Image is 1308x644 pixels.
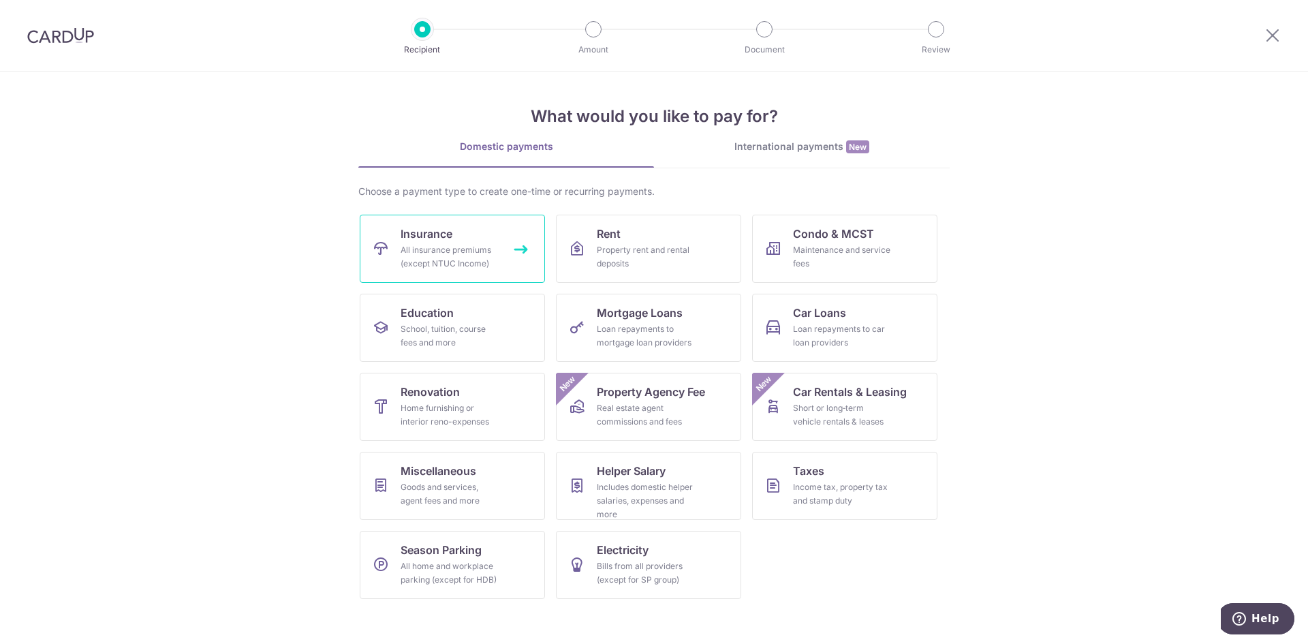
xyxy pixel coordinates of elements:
[597,542,649,558] span: Electricity
[654,140,950,154] div: International payments
[360,531,545,599] a: Season ParkingAll home and workplace parking (except for HDB)
[752,215,937,283] a: Condo & MCSTMaintenance and service fees
[597,226,621,242] span: Rent
[597,559,695,587] div: Bills from all providers (except for SP group)
[401,559,499,587] div: All home and workplace parking (except for HDB)
[597,480,695,521] div: Includes domestic helper salaries, expenses and more
[597,305,683,321] span: Mortgage Loans
[358,104,950,129] h4: What would you like to pay for?
[752,373,937,441] a: Car Rentals & LeasingShort or long‑term vehicle rentals & leasesNew
[401,480,499,508] div: Goods and services, agent fees and more
[401,226,452,242] span: Insurance
[360,452,545,520] a: MiscellaneousGoods and services, agent fees and more
[401,243,499,271] div: All insurance premiums (except NTUC Income)
[557,373,579,395] span: New
[31,10,59,22] span: Help
[793,226,874,242] span: Condo & MCST
[886,43,986,57] p: Review
[597,463,666,479] span: Helper Salary
[401,463,476,479] span: Miscellaneous
[401,305,454,321] span: Education
[401,322,499,350] div: School, tuition, course fees and more
[793,401,891,429] div: Short or long‑term vehicle rentals & leases
[597,384,705,400] span: Property Agency Fee
[846,140,869,153] span: New
[793,480,891,508] div: Income tax, property tax and stamp duty
[793,463,824,479] span: Taxes
[556,294,741,362] a: Mortgage LoansLoan repayments to mortgage loan providers
[793,322,891,350] div: Loan repayments to car loan providers
[753,373,775,395] span: New
[597,243,695,271] div: Property rent and rental deposits
[752,294,937,362] a: Car LoansLoan repayments to car loan providers
[556,215,741,283] a: RentProperty rent and rental deposits
[793,384,907,400] span: Car Rentals & Leasing
[543,43,644,57] p: Amount
[597,322,695,350] div: Loan repayments to mortgage loan providers
[793,243,891,271] div: Maintenance and service fees
[597,401,695,429] div: Real estate agent commissions and fees
[401,384,460,400] span: Renovation
[556,373,741,441] a: Property Agency FeeReal estate agent commissions and feesNew
[27,27,94,44] img: CardUp
[360,294,545,362] a: EducationSchool, tuition, course fees and more
[358,185,950,198] div: Choose a payment type to create one-time or recurring payments.
[401,542,482,558] span: Season Parking
[752,452,937,520] a: TaxesIncome tax, property tax and stamp duty
[358,140,654,153] div: Domestic payments
[793,305,846,321] span: Car Loans
[556,531,741,599] a: ElectricityBills from all providers (except for SP group)
[360,373,545,441] a: RenovationHome furnishing or interior reno-expenses
[714,43,815,57] p: Document
[1221,603,1294,637] iframe: Opens a widget where you can find more information
[556,452,741,520] a: Helper SalaryIncludes domestic helper salaries, expenses and more
[401,401,499,429] div: Home furnishing or interior reno-expenses
[360,215,545,283] a: InsuranceAll insurance premiums (except NTUC Income)
[372,43,473,57] p: Recipient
